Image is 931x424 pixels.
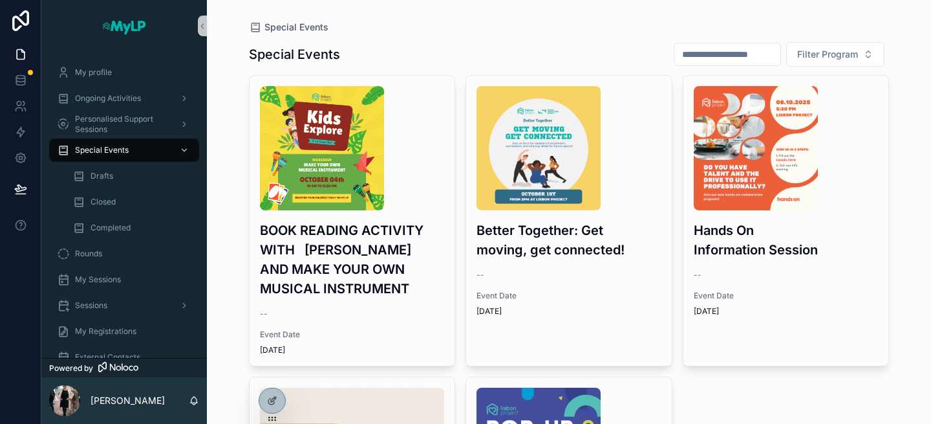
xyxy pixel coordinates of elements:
[75,274,121,285] span: My Sessions
[260,221,445,298] h3: BOOK READING ACTIVITY WITH [PERSON_NAME] AND MAKE YOUR OWN MUSICAL INSTRUMENT
[694,270,701,280] span: --
[91,394,165,407] p: [PERSON_NAME]
[75,114,169,135] span: Personalised Support Sessions
[91,223,131,233] span: Completed
[75,300,107,311] span: Sessions
[91,197,116,207] span: Closed
[41,358,207,377] a: Powered by
[102,16,147,36] img: App logo
[49,242,199,265] a: Rounds
[75,145,129,155] span: Special Events
[260,86,384,210] img: 04-10-workshop-instrumentos-musicais.png
[476,306,661,317] span: [DATE]
[49,363,93,374] span: Powered by
[49,294,199,317] a: Sessions
[75,352,140,363] span: External Contacts
[694,306,879,317] span: [DATE]
[249,45,340,63] h1: Special Events
[694,221,879,260] h3: Hands On Information Session
[49,61,199,84] a: My profile
[465,75,672,366] a: IMG_1033.pngBetter Together: Get moving, get connected!--Event Date[DATE]
[260,329,445,340] span: Event Date
[49,320,199,343] a: My Registrations
[797,48,858,61] span: Filter Program
[476,221,661,260] h3: Better Together: Get moving, get connected!
[786,42,884,67] button: Select Button
[49,139,199,162] a: Special Events
[41,52,207,358] div: scrollable content
[75,249,102,259] span: Rounds
[91,171,113,181] span: Drafts
[49,346,199,369] a: External Contacts
[49,268,199,291] a: My Sessions
[264,21,328,34] span: Special Events
[75,326,136,337] span: My Registrations
[65,190,199,214] a: Closed
[249,21,328,34] a: Special Events
[260,309,268,319] span: --
[260,345,445,355] span: [DATE]
[476,270,484,280] span: --
[476,86,601,210] img: IMG_1033.png
[694,291,879,301] span: Event Date
[249,75,456,366] a: 04-10-workshop-instrumentos-musicais.pngBOOK READING ACTIVITY WITH [PERSON_NAME] AND MAKE YOUR OW...
[75,93,141,104] span: Ongoing Activities
[683,75,890,366] a: Information-afternoon-to-present-the-new-collaboration-with-hands-on.pngHands On Information Sess...
[476,291,661,301] span: Event Date
[65,164,199,188] a: Drafts
[49,87,199,110] a: Ongoing Activities
[75,67,112,78] span: My profile
[49,113,199,136] a: Personalised Support Sessions
[65,216,199,240] a: Completed
[694,86,818,210] img: Information-afternoon-to-present-the-new-collaboration-with-hands-on.png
